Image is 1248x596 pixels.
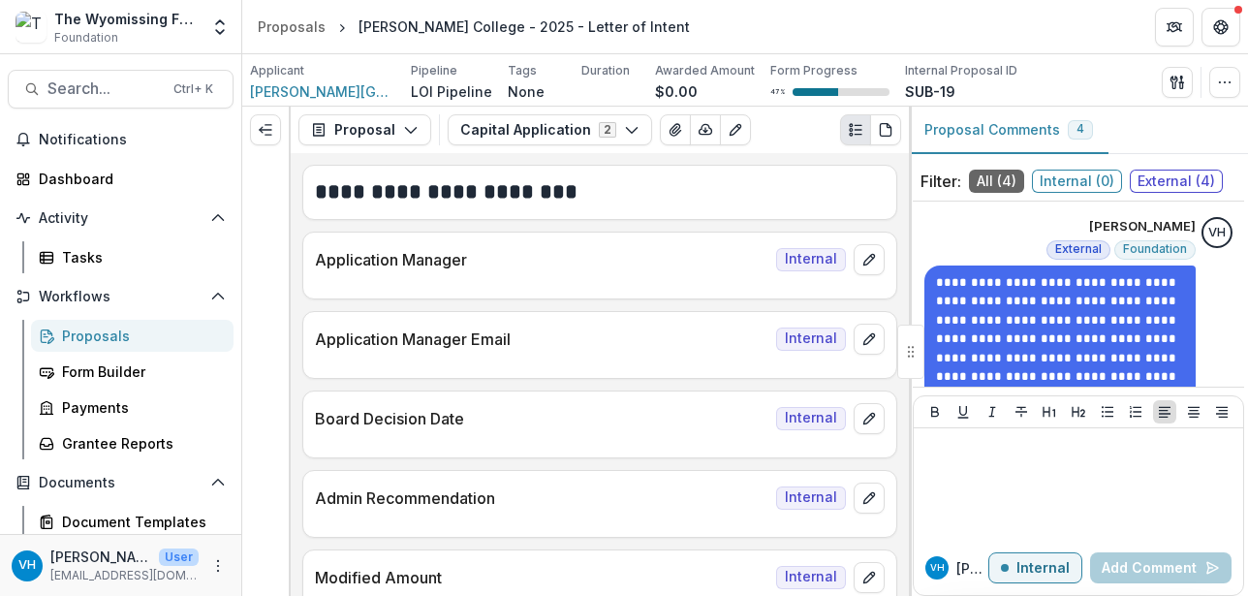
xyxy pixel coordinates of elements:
[720,114,751,145] button: Edit as form
[39,169,218,189] div: Dashboard
[39,289,203,305] span: Workflows
[776,407,846,430] span: Internal
[31,427,234,459] a: Grantee Reports
[411,81,492,102] p: LOI Pipeline
[448,114,652,145] button: Capital Application2
[870,114,901,145] button: PDF view
[250,81,395,102] a: [PERSON_NAME][GEOGRAPHIC_DATA]
[18,559,36,572] div: Valeri Harteg
[956,558,988,579] p: [PERSON_NAME]
[250,13,698,41] nav: breadcrumb
[655,62,755,79] p: Awarded Amount
[920,170,961,193] p: Filter:
[1208,227,1226,239] div: Valeri Harteg
[1210,400,1233,423] button: Align Right
[1124,400,1147,423] button: Ordered List
[8,163,234,195] a: Dashboard
[31,392,234,423] a: Payments
[315,566,768,589] p: Modified Amount
[776,486,846,510] span: Internal
[1153,400,1176,423] button: Align Left
[854,483,885,514] button: edit
[776,566,846,589] span: Internal
[981,400,1004,423] button: Italicize
[62,397,218,418] div: Payments
[508,62,537,79] p: Tags
[31,356,234,388] a: Form Builder
[206,8,234,47] button: Open entity switcher
[508,81,545,102] p: None
[1096,400,1119,423] button: Bullet List
[250,13,333,41] a: Proposals
[8,70,234,109] button: Search...
[1155,8,1194,47] button: Partners
[250,114,281,145] button: Expand left
[1038,400,1061,423] button: Heading 1
[1076,122,1084,136] span: 4
[1032,170,1122,193] span: Internal ( 0 )
[1067,400,1090,423] button: Heading 2
[969,170,1024,193] span: All ( 4 )
[1055,242,1102,256] span: External
[50,567,199,584] p: [EMAIL_ADDRESS][DOMAIN_NAME]
[1089,217,1196,236] p: [PERSON_NAME]
[655,81,698,102] p: $0.00
[776,248,846,271] span: Internal
[854,324,885,355] button: edit
[905,62,1017,79] p: Internal Proposal ID
[170,78,217,100] div: Ctrl + K
[411,62,457,79] p: Pipeline
[298,114,431,145] button: Proposal
[930,563,945,573] div: Valeri Harteg
[315,407,768,430] p: Board Decision Date
[315,486,768,510] p: Admin Recommendation
[62,433,218,454] div: Grantee Reports
[909,107,1108,154] button: Proposal Comments
[8,203,234,234] button: Open Activity
[952,400,975,423] button: Underline
[770,62,858,79] p: Form Progress
[50,547,151,567] p: [PERSON_NAME]
[159,549,199,566] p: User
[988,552,1082,583] button: Internal
[62,247,218,267] div: Tasks
[923,400,947,423] button: Bold
[8,467,234,498] button: Open Documents
[1016,560,1070,577] p: Internal
[39,210,203,227] span: Activity
[16,12,47,43] img: The Wyomissing Foundation
[62,326,218,346] div: Proposals
[31,241,234,273] a: Tasks
[905,81,955,102] p: SUB-19
[39,132,226,148] span: Notifications
[1123,242,1187,256] span: Foundation
[39,475,203,491] span: Documents
[315,328,768,351] p: Application Manager Email
[54,29,118,47] span: Foundation
[54,9,199,29] div: The Wyomissing Foundation
[31,506,234,538] a: Document Templates
[359,16,690,37] div: [PERSON_NAME] College - 2025 - Letter of Intent
[854,403,885,434] button: edit
[31,320,234,352] a: Proposals
[1090,552,1232,583] button: Add Comment
[1182,400,1205,423] button: Align Center
[770,85,785,99] p: 47 %
[1130,170,1223,193] span: External ( 4 )
[776,328,846,351] span: Internal
[250,62,304,79] p: Applicant
[854,562,885,593] button: edit
[1010,400,1033,423] button: Strike
[62,361,218,382] div: Form Builder
[660,114,691,145] button: View Attached Files
[258,16,326,37] div: Proposals
[47,79,162,98] span: Search...
[840,114,871,145] button: Plaintext view
[1201,8,1240,47] button: Get Help
[8,124,234,155] button: Notifications
[854,244,885,275] button: edit
[8,281,234,312] button: Open Workflows
[315,248,768,271] p: Application Manager
[62,512,218,532] div: Document Templates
